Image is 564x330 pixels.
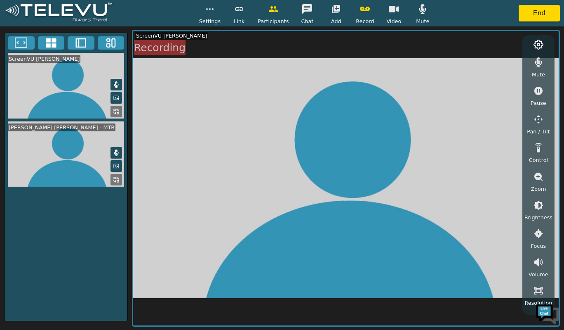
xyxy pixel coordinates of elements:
button: Picture in Picture [110,160,122,172]
button: Two Window Medium [68,36,94,50]
span: Mute [416,17,429,25]
div: [PERSON_NAME] [PERSON_NAME] - MTR [8,123,115,131]
span: Settings [199,17,221,25]
span: Focus [531,242,546,250]
div: Chat with us now [43,43,139,54]
span: Video [386,17,401,25]
span: Record [356,17,374,25]
div: Minimize live chat window [135,4,155,24]
span: Participants [258,17,289,25]
img: logoWhite.png [4,2,113,24]
button: Picture in Picture [110,92,122,104]
span: Volume [529,271,548,278]
button: Three Window Medium [98,36,125,50]
span: Pan / Tilt [527,128,550,135]
div: ScreenVU [PERSON_NAME] [8,55,80,63]
span: We're online! [48,104,114,188]
span: Chat [301,17,313,25]
button: Fullscreen [8,36,35,50]
span: Add [331,17,341,25]
div: Recording [134,40,186,56]
button: End [519,5,560,21]
span: Pause [531,99,546,107]
span: Link [234,17,244,25]
div: ScreenVU [PERSON_NAME] [135,32,208,40]
button: Replace Feed [110,174,122,185]
button: Mute [110,79,122,90]
span: Control [529,156,548,164]
span: Zoom [531,185,546,193]
button: 4x4 [38,36,65,50]
span: Resolution [524,299,552,307]
img: Chat Widget [535,301,560,326]
span: Mute [532,71,545,78]
textarea: Type your message and hit 'Enter' [4,226,157,254]
span: Brightness [524,214,552,221]
button: Mute [110,147,122,159]
button: Replace Feed [110,106,122,117]
img: d_736959983_company_1615157101543_736959983 [14,38,35,59]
